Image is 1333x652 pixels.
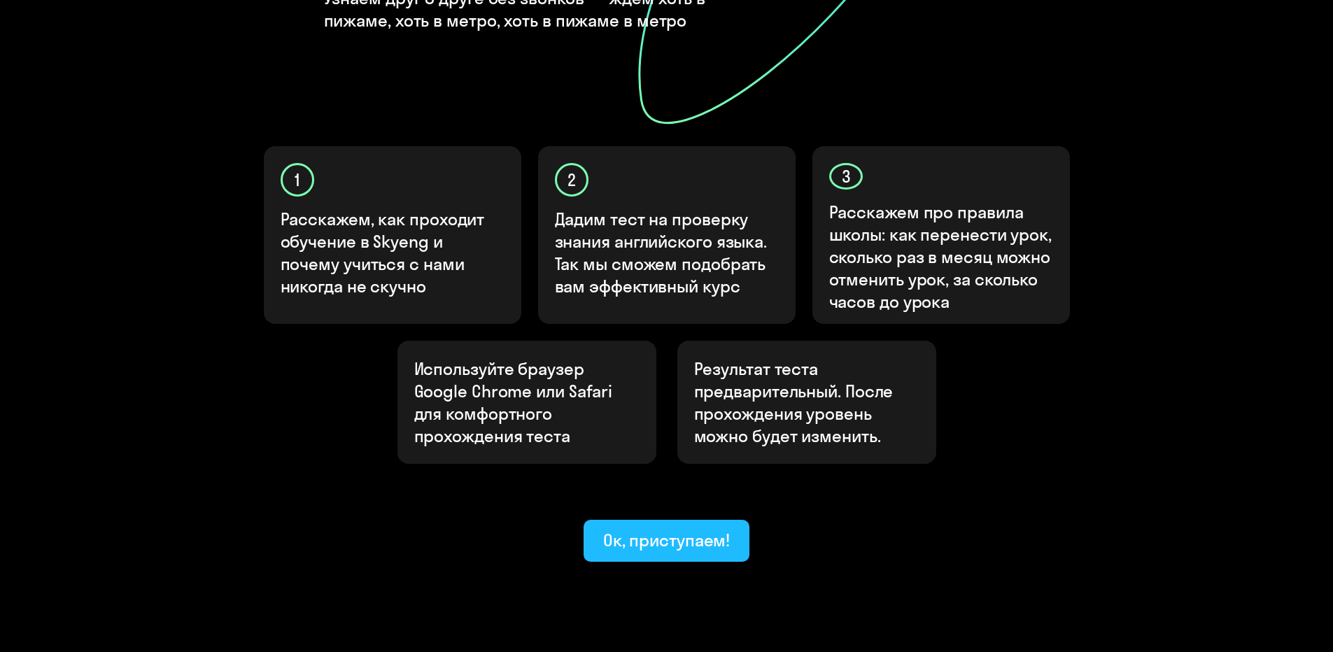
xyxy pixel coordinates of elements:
[555,163,588,197] div: 2
[829,163,863,190] div: 3
[555,208,780,297] p: Дадим тест на проверку знания английского языка. Так мы сможем подобрать вам эффективный курс
[694,357,919,447] p: Результат теста предварительный. После прохождения уровень можно будет изменить.
[281,208,506,297] p: Расскажем, как проходит обучение в Skyeng и почему учиться с нами никогда не скучно
[584,520,750,562] button: Ок, приступаем!
[281,163,314,197] div: 1
[829,201,1055,313] p: Расскажем про правила школы: как перенести урок, сколько раз в месяц можно отменить урок, за скол...
[414,357,640,447] p: Используйте браузер Google Chrome или Safari для комфортного прохождения теста
[603,529,731,551] div: Ок, приступаем!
